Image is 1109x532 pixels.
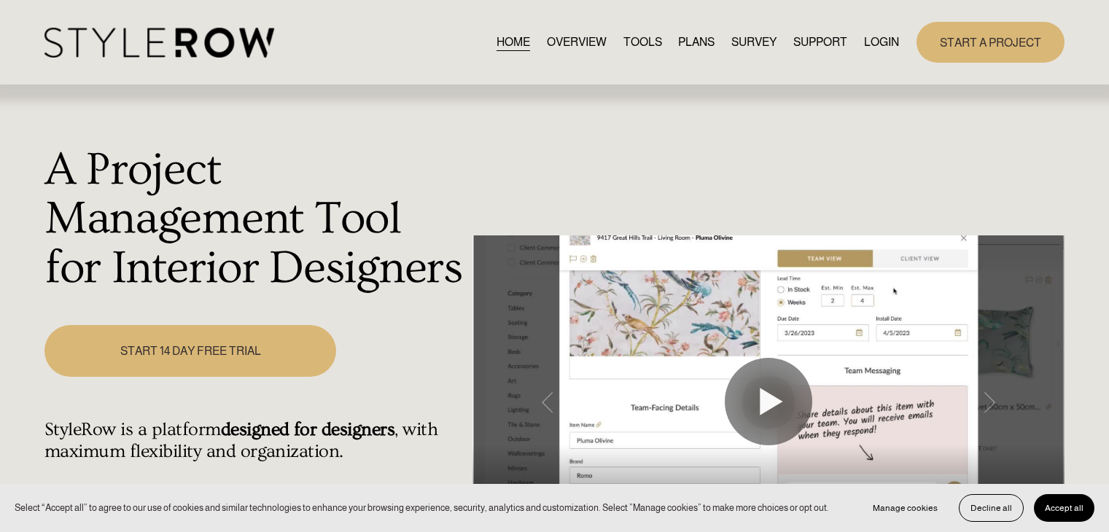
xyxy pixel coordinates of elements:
button: Accept all [1034,494,1094,522]
span: Accept all [1045,503,1083,513]
h4: StyleRow is a platform , with maximum flexibility and organization. [44,419,465,463]
a: START A PROJECT [917,22,1065,62]
a: LOGIN [864,32,899,52]
button: Manage cookies [862,494,949,522]
span: Manage cookies [873,503,938,513]
strong: designed for designers [221,419,395,440]
p: Select “Accept all” to agree to our use of cookies and similar technologies to enhance your brows... [15,501,829,515]
a: HOME [497,32,530,52]
a: START 14 DAY FREE TRIAL [44,325,336,377]
img: StyleRow [44,28,274,58]
a: SURVEY [731,32,777,52]
a: PLANS [678,32,715,52]
h1: A Project Management Tool for Interior Designers [44,146,465,294]
button: Play [725,358,812,445]
a: OVERVIEW [547,32,607,52]
span: SUPPORT [793,34,847,51]
span: Decline all [970,503,1012,513]
button: Decline all [959,494,1024,522]
a: TOOLS [623,32,662,52]
a: folder dropdown [793,32,847,52]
